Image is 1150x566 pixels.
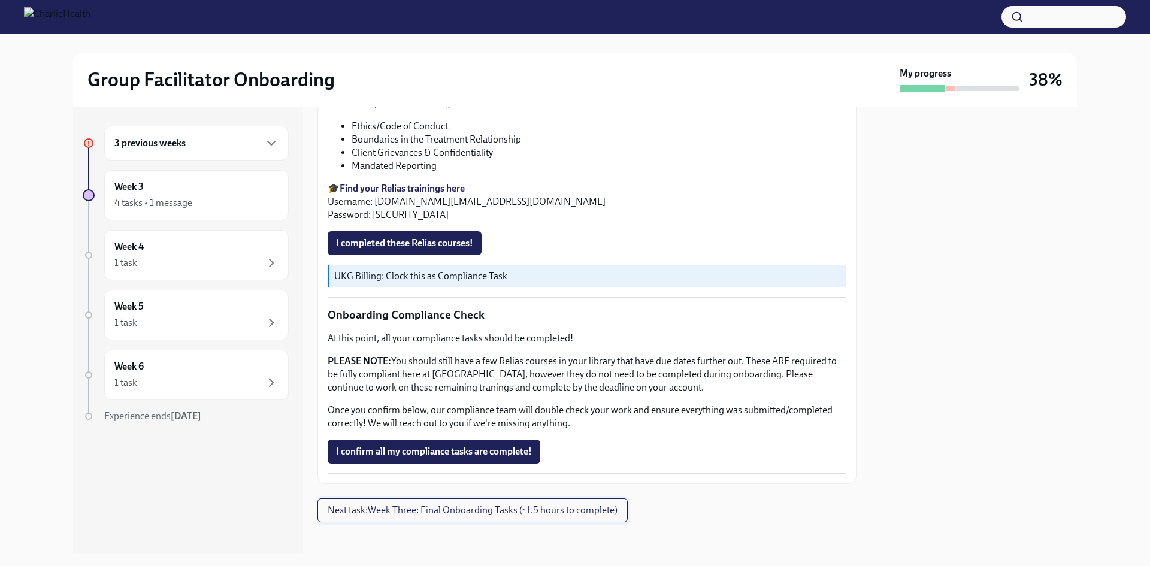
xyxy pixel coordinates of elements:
[114,196,192,210] div: 4 tasks • 1 message
[328,231,482,255] button: I completed these Relias courses!
[328,332,846,345] p: At this point, all your compliance tasks should be completed!
[328,355,391,367] strong: PLEASE NOTE:
[317,498,628,522] button: Next task:Week Three: Final Onboarding Tasks (~1.5 hours to complete)
[83,290,289,340] a: Week 51 task
[104,410,201,422] span: Experience ends
[114,300,144,313] h6: Week 5
[352,159,846,172] li: Mandated Reporting
[336,237,473,249] span: I completed these Relias courses!
[352,146,846,159] li: Client Grievances & Confidentiality
[328,404,846,430] p: Once you confirm below, our compliance team will double check your work and ensure everything was...
[114,180,144,193] h6: Week 3
[900,67,951,80] strong: My progress
[352,133,846,146] li: Boundaries in the Treatment Relationship
[328,307,846,323] p: Onboarding Compliance Check
[334,270,842,283] p: UKG Billing: Clock this as Compliance Task
[352,120,846,133] li: Ethics/Code of Conduct
[114,360,144,373] h6: Week 6
[450,98,468,109] strong: four
[328,355,846,394] p: You should still have a few Relias courses in your library that have due dates further out. These...
[1029,69,1063,90] h3: 38%
[114,376,137,389] div: 1 task
[24,7,90,26] img: CharlieHealth
[83,350,289,400] a: Week 61 task
[336,446,532,458] span: I confirm all my compliance tasks are complete!
[83,170,289,220] a: Week 34 tasks • 1 message
[328,440,540,464] button: I confirm all my compliance tasks are complete!
[340,183,465,194] a: Find your Relias trainings here
[171,410,201,422] strong: [DATE]
[114,240,144,253] h6: Week 4
[114,137,186,150] h6: 3 previous weeks
[328,504,618,516] span: Next task : Week Three: Final Onboarding Tasks (~1.5 hours to complete)
[87,68,335,92] h2: Group Facilitator Onboarding
[104,126,289,161] div: 3 previous weeks
[114,316,137,329] div: 1 task
[328,182,846,222] p: 🎓 Username: [DOMAIN_NAME][EMAIL_ADDRESS][DOMAIN_NAME] Password: [SECURITY_DATA]
[114,256,137,270] div: 1 task
[83,230,289,280] a: Week 41 task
